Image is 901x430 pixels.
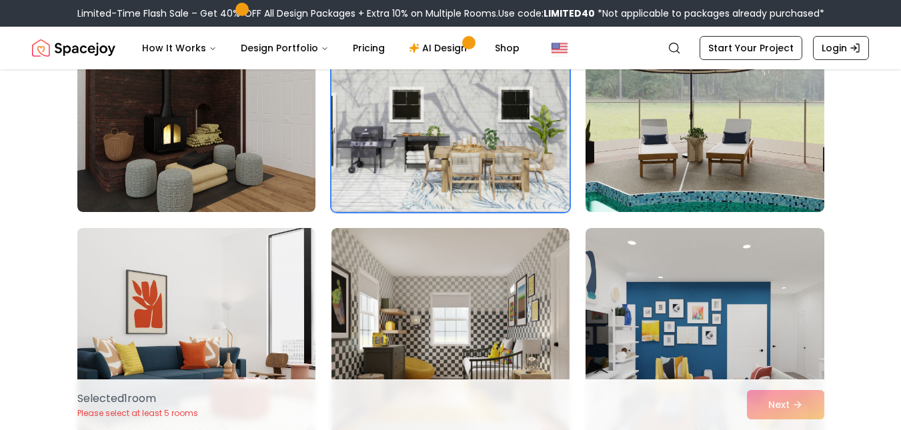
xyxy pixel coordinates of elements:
a: Pricing [342,35,395,61]
span: *Not applicable to packages already purchased* [595,7,824,20]
nav: Global [32,27,869,69]
a: Login [813,36,869,60]
nav: Main [131,35,530,61]
a: Start Your Project [700,36,802,60]
span: Use code: [498,7,595,20]
div: Limited-Time Flash Sale – Get 40% OFF All Design Packages + Extra 10% on Multiple Rooms. [77,7,824,20]
button: How It Works [131,35,227,61]
a: Spacejoy [32,35,115,61]
button: Design Portfolio [230,35,339,61]
p: Selected 1 room [77,391,198,407]
img: United States [552,40,568,56]
b: LIMITED40 [544,7,595,20]
a: Shop [484,35,530,61]
a: AI Design [398,35,482,61]
p: Please select at least 5 rooms [77,408,198,419]
img: Spacejoy Logo [32,35,115,61]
